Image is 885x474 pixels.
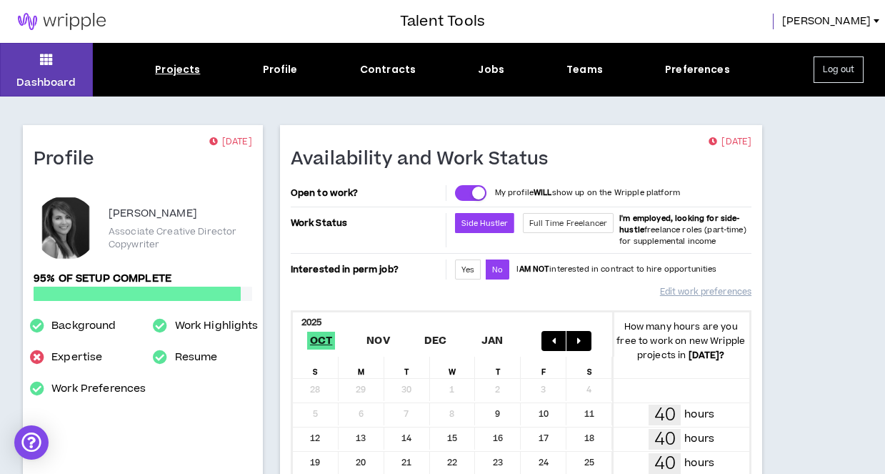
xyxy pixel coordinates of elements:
[619,213,739,235] b: I'm employed, looking for side-hustle
[400,11,485,32] h3: Talent Tools
[492,265,503,275] span: No
[51,349,102,366] a: Expertise
[814,56,864,83] button: Log out
[293,357,339,378] div: S
[461,265,474,275] span: Yes
[209,135,252,149] p: [DATE]
[516,264,716,275] p: I interested in contract to hire opportunities
[51,380,146,398] a: Work Preferences
[339,357,384,378] div: M
[519,264,550,275] strong: AM NOT
[175,317,259,335] a: Work Highlights
[475,357,521,378] div: T
[529,218,607,229] span: Full Time Freelancer
[175,349,218,366] a: Resume
[16,75,76,90] p: Dashboard
[689,349,725,362] b: [DATE] ?
[51,317,116,335] a: Background
[709,135,751,149] p: [DATE]
[479,332,506,350] span: Jan
[301,316,322,329] b: 2025
[684,407,714,423] p: hours
[521,357,566,378] div: F
[566,62,603,77] div: Teams
[291,148,559,171] h1: Availability and Work Status
[684,455,714,471] p: hours
[660,280,751,305] a: Edit work preferences
[364,332,393,350] span: Nov
[34,196,98,260] div: Denise C.
[384,357,430,378] div: T
[307,332,336,350] span: Oct
[291,187,443,199] p: Open to work?
[109,205,197,222] p: [PERSON_NAME]
[612,320,749,362] p: How many hours are you free to work on new Wripple projects in
[360,62,416,77] div: Contracts
[430,357,476,378] div: W
[34,271,252,287] p: 95% of setup complete
[291,213,443,233] p: Work Status
[782,14,871,29] span: [PERSON_NAME]
[619,213,746,247] span: freelance roles (part-time) for supplemental income
[421,332,450,350] span: Dec
[291,260,443,280] p: Interested in perm job?
[109,225,252,251] p: Associate Creative Director Copywriter
[534,187,552,198] strong: WILL
[566,357,612,378] div: S
[478,62,504,77] div: Jobs
[155,62,200,77] div: Projects
[684,431,714,447] p: hours
[665,62,730,77] div: Preferences
[263,62,298,77] div: Profile
[14,425,49,460] div: Open Intercom Messenger
[34,148,105,171] h1: Profile
[495,187,680,199] p: My profile show up on the Wripple platform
